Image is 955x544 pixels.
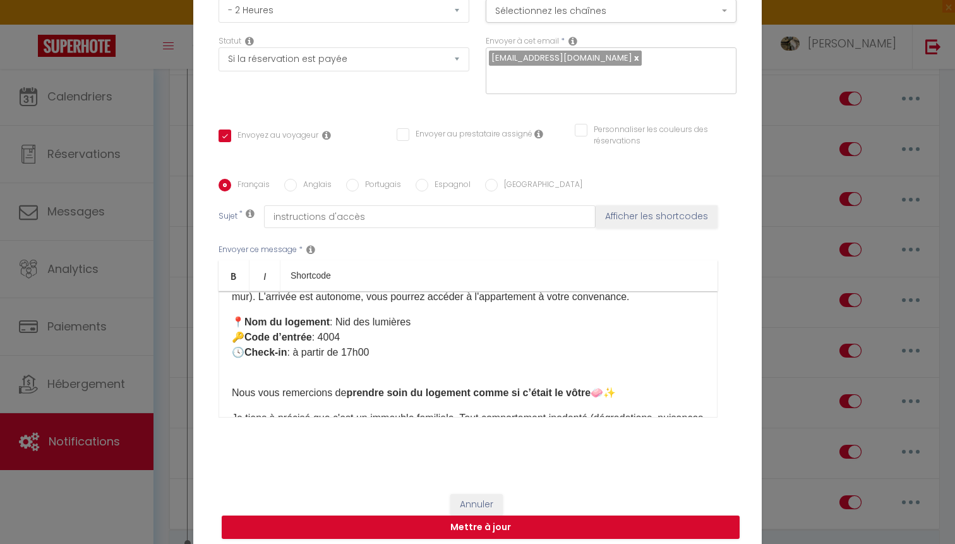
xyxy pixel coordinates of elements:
[486,35,559,47] label: Envoyer à cet email
[568,36,577,46] i: Recipient
[231,179,270,193] label: Français
[244,317,330,327] strong: Nom du logement
[219,260,249,291] a: Bold
[232,315,704,375] p: 📍 : Nid des lumières 🔑 : 4004​ ​ 🕓 : à partir de 17h00
[249,260,280,291] a: Italic
[219,210,237,224] label: Sujet
[244,332,312,342] strong: Code d’entrée
[428,179,471,193] label: Espagnol
[232,385,704,401] p: Nous vous remercions de 🧼✨
[306,245,315,255] i: Message
[222,516,740,540] button: Mettre à jour
[245,36,254,46] i: Booking status
[322,130,331,140] i: Envoyer au voyageur
[219,35,241,47] label: Statut
[232,411,704,441] p: Je tiens à précisé que c'est un immeuble familiale, Tout comportement inadapté (dégradations, nui...
[244,347,287,358] strong: Check-in
[297,179,332,193] label: Anglais
[450,494,503,516] button: Annuler
[219,244,297,256] label: Envoyer ce message
[596,205,718,228] button: Afficher les shortcodes
[219,291,718,418] div: ​
[280,260,341,291] a: Shortcode
[498,179,582,193] label: [GEOGRAPHIC_DATA]
[491,52,632,64] span: [EMAIL_ADDRESS][DOMAIN_NAME]
[534,129,543,139] i: Envoyer au prestataire si il est assigné
[359,179,401,193] label: Portugais
[246,209,255,219] i: Subject
[346,387,591,398] strong: prendre soin du logement comme si c’était le vôtre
